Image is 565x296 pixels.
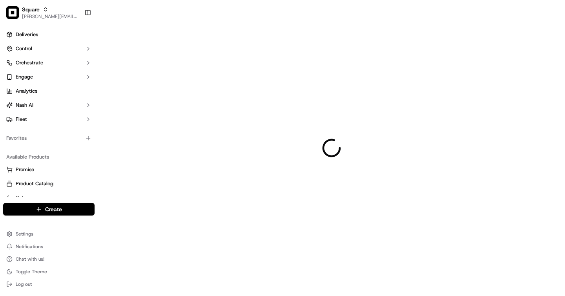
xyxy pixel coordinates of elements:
[16,243,43,250] span: Notifications
[45,205,62,213] span: Create
[16,88,37,95] span: Analytics
[6,6,19,19] img: Square
[16,31,38,38] span: Deliveries
[3,113,95,126] button: Fleet
[22,5,40,13] button: Square
[16,45,32,52] span: Control
[3,266,95,277] button: Toggle Theme
[3,279,95,290] button: Log out
[3,132,95,144] div: Favorites
[3,177,95,190] button: Product Catalog
[16,281,32,287] span: Log out
[3,163,95,176] button: Promise
[22,13,78,20] button: [PERSON_NAME][EMAIL_ADDRESS][DOMAIN_NAME]
[3,151,95,163] div: Available Products
[3,85,95,97] a: Analytics
[3,42,95,55] button: Control
[3,192,95,204] button: Returns
[16,116,27,123] span: Fleet
[16,59,43,66] span: Orchestrate
[16,269,47,275] span: Toggle Theme
[3,57,95,69] button: Orchestrate
[6,194,91,201] a: Returns
[3,241,95,252] button: Notifications
[3,3,81,22] button: SquareSquare[PERSON_NAME][EMAIL_ADDRESS][DOMAIN_NAME]
[3,203,95,216] button: Create
[16,180,53,187] span: Product Catalog
[3,99,95,111] button: Nash AI
[3,28,95,41] a: Deliveries
[16,166,34,173] span: Promise
[16,256,44,262] span: Chat with us!
[16,102,33,109] span: Nash AI
[16,73,33,80] span: Engage
[3,254,95,265] button: Chat with us!
[3,228,95,239] button: Settings
[16,194,33,201] span: Returns
[6,180,91,187] a: Product Catalog
[3,71,95,83] button: Engage
[6,166,91,173] a: Promise
[16,231,33,237] span: Settings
